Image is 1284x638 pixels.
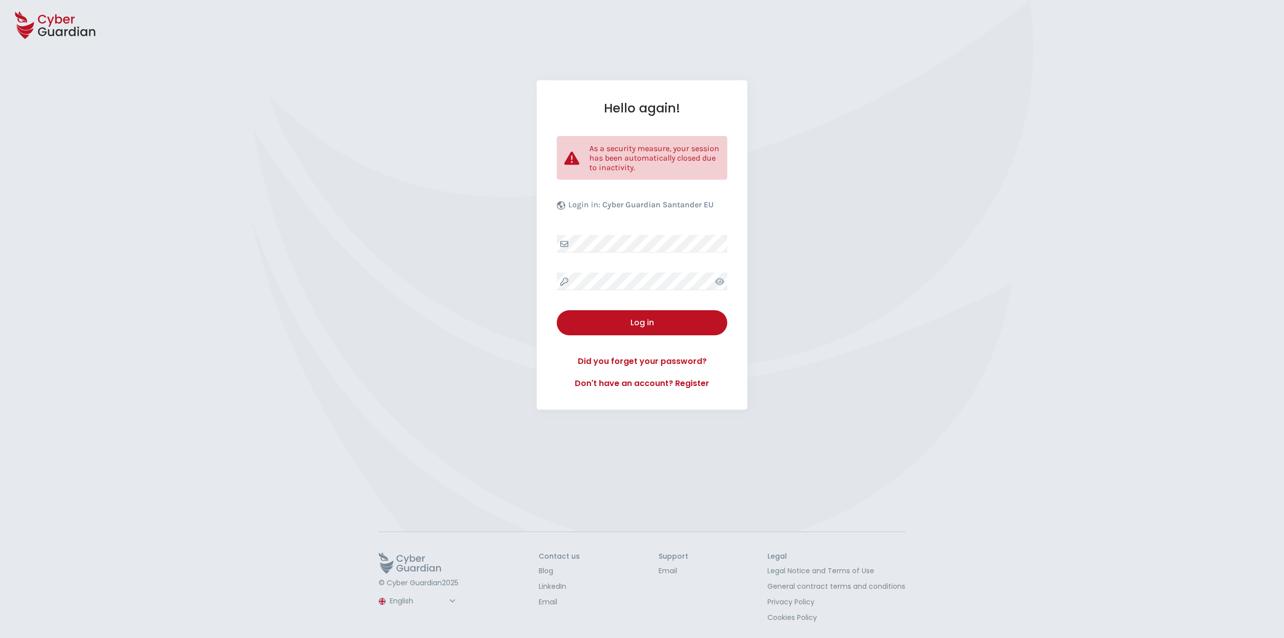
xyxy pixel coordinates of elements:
[379,598,386,605] img: region-logo
[557,100,727,116] h1: Hello again!
[379,579,459,588] p: © Cyber Guardian 2025
[564,317,720,329] div: Log in
[557,310,727,335] button: Log in
[557,377,727,390] a: Don't have an account? Register
[539,581,580,592] a: LinkedIn
[659,552,688,561] h3: Support
[539,552,580,561] h3: Contact us
[602,200,714,209] b: Cyber Guardian Santander EU
[568,200,714,215] p: Login in:
[589,144,720,172] p: As a security measure, your session has been automatically closed due to inactivity.
[767,581,905,592] a: General contract terms and conditions
[659,566,688,576] a: Email
[767,612,905,623] a: Cookies Policy
[539,597,580,607] a: Email
[557,355,727,367] a: Did you forget your password?
[767,566,905,576] a: Legal Notice and Terms of Use
[539,566,580,576] a: Blog
[767,552,905,561] h3: Legal
[767,597,905,607] a: Privacy Policy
